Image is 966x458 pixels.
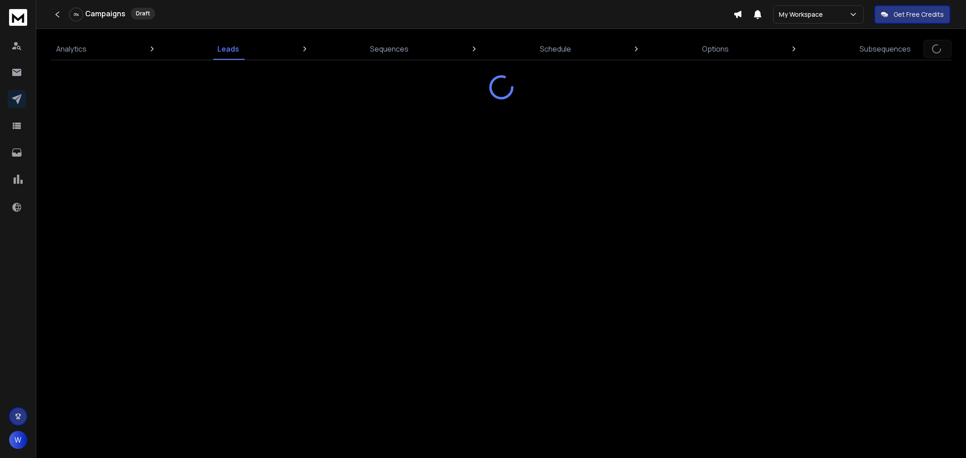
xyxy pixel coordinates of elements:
button: Get Free Credits [875,5,950,24]
a: Sequences [365,38,414,60]
p: My Workspace [779,10,827,19]
p: Get Free Credits [894,10,944,19]
p: Schedule [540,43,571,54]
p: Subsequences [860,43,911,54]
button: W [9,431,27,449]
a: Analytics [51,38,92,60]
p: 0 % [74,12,79,17]
a: Leads [212,38,245,60]
p: Options [702,43,729,54]
p: Leads [217,43,239,54]
p: Analytics [56,43,87,54]
h1: Campaigns [85,8,125,19]
div: Draft [131,8,155,19]
a: Options [697,38,734,60]
a: Subsequences [854,38,916,60]
img: logo [9,9,27,26]
a: Schedule [534,38,577,60]
p: Sequences [370,43,409,54]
